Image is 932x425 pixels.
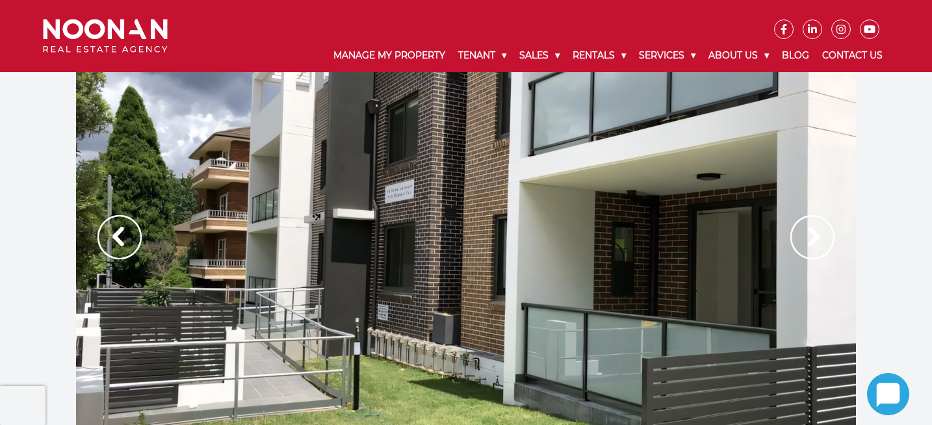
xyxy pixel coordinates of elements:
a: Contact Us [816,39,889,72]
a: Tenant [452,39,513,72]
a: Manage My Property [327,39,452,72]
a: Rentals [566,39,632,72]
a: Services [632,39,702,72]
a: Blog [775,39,816,72]
img: Arrow slider [97,215,142,259]
img: Arrow slider [790,215,835,259]
a: About Us [702,39,775,72]
a: Sales [513,39,566,72]
img: Noonan Real Estate Agency [43,19,168,53]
